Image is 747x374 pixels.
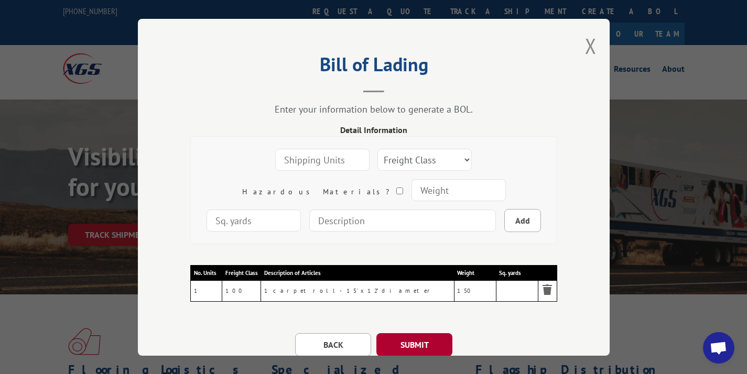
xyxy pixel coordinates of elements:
[207,210,301,232] input: Sq. yards
[222,265,261,280] th: Freight Class
[454,280,496,302] td: 150
[309,210,496,232] input: Description
[496,265,538,280] th: Sq. yards
[190,280,222,302] td: 1
[703,332,734,364] a: Open chat
[261,265,454,280] th: Description of Articles
[504,209,541,232] button: Add
[295,333,371,356] button: BACK
[454,265,496,280] th: Weight
[222,280,261,302] td: 100
[541,283,554,296] img: Remove item
[275,149,370,171] input: Shipping Units
[585,32,597,60] button: Close modal
[190,103,557,115] div: Enter your information below to generate a BOL.
[411,179,505,201] input: Weight
[190,265,222,280] th: No. Units
[396,188,403,194] input: Hazardous Materials?
[242,187,403,196] label: Hazardous Materials?
[190,124,557,136] div: Detail Information
[261,280,454,302] td: 1 carpet roll- 15' x 12" diameter
[376,333,452,356] button: SUBMIT
[190,57,557,77] h2: Bill of Lading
